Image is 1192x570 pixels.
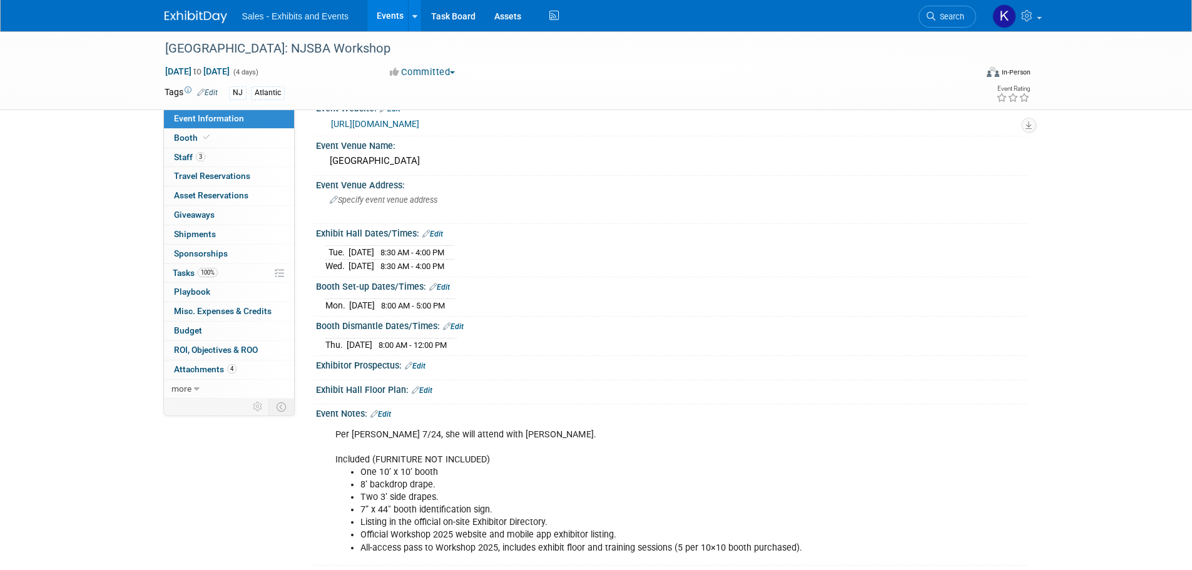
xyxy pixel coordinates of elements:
[164,148,294,167] a: Staff3
[360,504,883,516] li: 7” x 44″ booth identification sign.
[171,384,191,394] span: more
[405,362,425,370] a: Edit
[325,298,349,312] td: Mon.
[379,340,447,350] span: 8:00 AM - 12:00 PM
[165,86,218,100] td: Tags
[327,422,890,561] div: Per [PERSON_NAME] 7/24, she will attend with [PERSON_NAME]. Included (FURNITURE NOT INCLUDED)
[197,88,218,97] a: Edit
[164,360,294,379] a: Attachments4
[380,262,444,271] span: 8:30 AM - 4:00 PM
[935,12,964,21] span: Search
[360,529,883,541] li: Official Workshop 2025 website and mobile app exhibitor listing.
[360,479,883,491] li: 8’ backdrop drape.
[429,283,450,292] a: Edit
[164,283,294,302] a: Playbook
[242,11,349,21] span: Sales - Exhibits and Events
[316,224,1028,240] div: Exhibit Hall Dates/Times:
[370,410,391,419] a: Edit
[349,259,374,272] td: [DATE]
[165,66,230,77] span: [DATE] [DATE]
[174,229,216,239] span: Shipments
[173,268,218,278] span: Tasks
[232,68,258,76] span: (4 days)
[229,86,247,99] div: NJ
[412,386,432,395] a: Edit
[191,66,203,76] span: to
[316,176,1028,191] div: Event Venue Address:
[164,129,294,148] a: Booth
[381,301,445,310] span: 8:00 AM - 5:00 PM
[174,152,205,162] span: Staff
[996,86,1030,92] div: Event Rating
[174,210,215,220] span: Giveaways
[316,356,1028,372] div: Exhibitor Prospectus:
[330,195,437,205] span: Specify event venue address
[347,338,372,351] td: [DATE]
[164,225,294,244] a: Shipments
[349,298,375,312] td: [DATE]
[1001,68,1031,77] div: In-Person
[360,542,883,554] li: All-access pass to Workshop 2025, includes exhibit floor and training sessions (5 per 10×10 booth...
[316,136,1028,152] div: Event Venue Name:
[174,171,250,181] span: Travel Reservations
[992,4,1016,28] img: Kara Haven
[251,86,285,99] div: Atlantic
[174,133,212,143] span: Booth
[174,306,272,316] span: Misc. Expenses & Credits
[164,186,294,205] a: Asset Reservations
[164,264,294,283] a: Tasks100%
[164,322,294,340] a: Budget
[165,11,227,23] img: ExhibitDay
[385,66,460,79] button: Committed
[325,338,347,351] td: Thu.
[360,516,883,529] li: Listing in the official on-site Exhibitor Directory.
[161,38,957,60] div: [GEOGRAPHIC_DATA]: NJSBA Workshop
[174,287,210,297] span: Playbook
[196,152,205,161] span: 3
[174,364,237,374] span: Attachments
[422,230,443,238] a: Edit
[203,134,210,141] i: Booth reservation complete
[164,167,294,186] a: Travel Reservations
[331,119,419,129] a: [URL][DOMAIN_NAME]
[349,245,374,259] td: [DATE]
[360,466,883,479] li: One 10’ x 10’ booth
[316,404,1028,420] div: Event Notes:
[316,317,1028,333] div: Booth Dismantle Dates/Times:
[268,399,294,415] td: Toggle Event Tabs
[919,6,976,28] a: Search
[164,302,294,321] a: Misc. Expenses & Credits
[174,190,248,200] span: Asset Reservations
[325,151,1019,171] div: [GEOGRAPHIC_DATA]
[164,109,294,128] a: Event Information
[174,325,202,335] span: Budget
[316,277,1028,293] div: Booth Set-up Dates/Times:
[164,245,294,263] a: Sponsorships
[174,248,228,258] span: Sponsorships
[164,341,294,360] a: ROI, Objectives & ROO
[164,380,294,399] a: more
[247,399,269,415] td: Personalize Event Tab Strip
[360,491,883,504] li: Two 3’ side drapes.
[325,259,349,272] td: Wed.
[316,380,1028,397] div: Exhibit Hall Floor Plan:
[164,206,294,225] a: Giveaways
[198,268,218,277] span: 100%
[987,67,999,77] img: Format-Inperson.png
[902,65,1031,84] div: Event Format
[380,248,444,257] span: 8:30 AM - 4:00 PM
[227,364,237,374] span: 4
[325,245,349,259] td: Tue.
[443,322,464,331] a: Edit
[174,345,258,355] span: ROI, Objectives & ROO
[174,113,244,123] span: Event Information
